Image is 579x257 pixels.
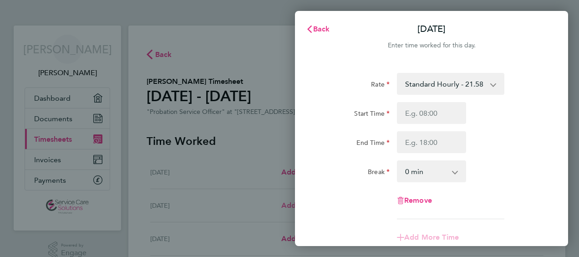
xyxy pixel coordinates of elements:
[397,102,466,124] input: E.g. 08:00
[297,20,339,38] button: Back
[313,25,330,33] span: Back
[354,109,390,120] label: Start Time
[368,168,390,179] label: Break
[397,131,466,153] input: E.g. 18:00
[295,40,568,51] div: Enter time worked for this day.
[371,80,390,91] label: Rate
[404,196,432,205] span: Remove
[417,23,446,36] p: [DATE]
[356,139,390,149] label: End Time
[397,197,432,204] button: Remove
